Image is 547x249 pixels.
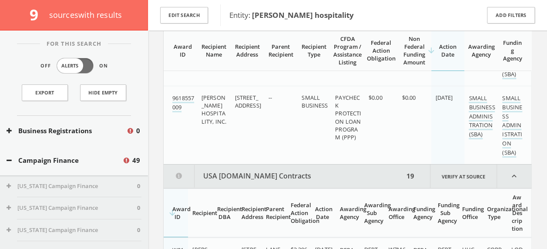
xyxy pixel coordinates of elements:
span: Off [40,62,51,70]
span: Awarding Agency [468,43,494,58]
div: Awarding Agency [339,205,354,221]
button: Campaign Finance [7,155,122,165]
button: Add Filters [487,7,535,24]
b: [PERSON_NAME] hospitality [252,10,354,20]
span: [DATE] [436,94,453,101]
span: SMALL BUSINESS [302,94,328,109]
div: Action Date [315,205,330,221]
button: [US_STATE] Campaign Finance [7,226,137,235]
a: Verify at source [430,165,497,188]
span: -- [268,94,272,101]
button: Edit Search [160,7,208,24]
button: [US_STATE] Campaign Finance [7,204,137,212]
div: Recipient [192,209,207,217]
span: Entity: [229,10,354,20]
span: 9 [30,4,46,25]
a: Export [22,84,68,101]
span: 0 [137,204,140,212]
div: Awarding Sub Agency [364,201,379,225]
span: Award ID [173,43,191,58]
i: expand_less [497,165,531,188]
span: Recipient Address [235,43,260,58]
a: 9618557009 [172,94,194,112]
div: Funding Sub Agency [438,201,453,225]
button: Business Registrations [7,126,126,136]
span: 49 [132,155,140,165]
a: SMALL BUSINESS ADMINISTRATION (SBA) [469,94,495,139]
i: arrow_downward [168,209,177,217]
span: $0.00 [369,94,383,101]
span: 0 [137,182,140,191]
a: SMALL BUSINESS ADMINISTRATION (SBA) [502,16,522,79]
div: Organizational Type [487,205,501,221]
span: source s with results [49,10,122,20]
div: Funding Office [462,205,477,221]
div: Federal Action Obligation [291,201,305,225]
button: Hide Empty [80,84,126,101]
span: Recipient Name [201,43,226,58]
span: Federal Action Obligation [366,39,395,62]
span: Non Federal Funding Amount [403,35,425,66]
div: Award Description [511,193,523,232]
div: Recipient Address [242,205,256,221]
span: Parent Recipient [268,43,293,58]
div: Award ID [172,205,183,221]
span: For This Search [40,40,108,48]
span: [PERSON_NAME] HOSPITALITY, INC. [201,94,226,125]
span: 0 [136,126,140,136]
span: On [99,62,108,70]
span: PAYCHECK PROTECTION LOAN PROGRAM (PPP) [335,94,361,141]
span: CFDA Program / Assistance Listing [333,35,362,66]
div: Parent Recipient [266,205,281,221]
button: USA [DOMAIN_NAME] Contracts [164,165,404,188]
i: arrow_downward [427,46,436,55]
div: Awarding Office [389,205,403,221]
div: Recipient DBA [217,205,232,221]
div: 19 [404,165,417,188]
span: Action Date [439,43,456,58]
a: SMALL BUSINESS ADMINISTRATION (SBA) [502,94,522,158]
span: Recipient Type [302,43,326,58]
span: [STREET_ADDRESS] [235,94,261,109]
div: Funding Agency [413,205,428,221]
span: $0.00 [402,94,416,101]
button: [US_STATE] Campaign Finance [7,182,137,191]
span: Funding Agency [503,39,522,62]
span: 0 [137,226,140,235]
